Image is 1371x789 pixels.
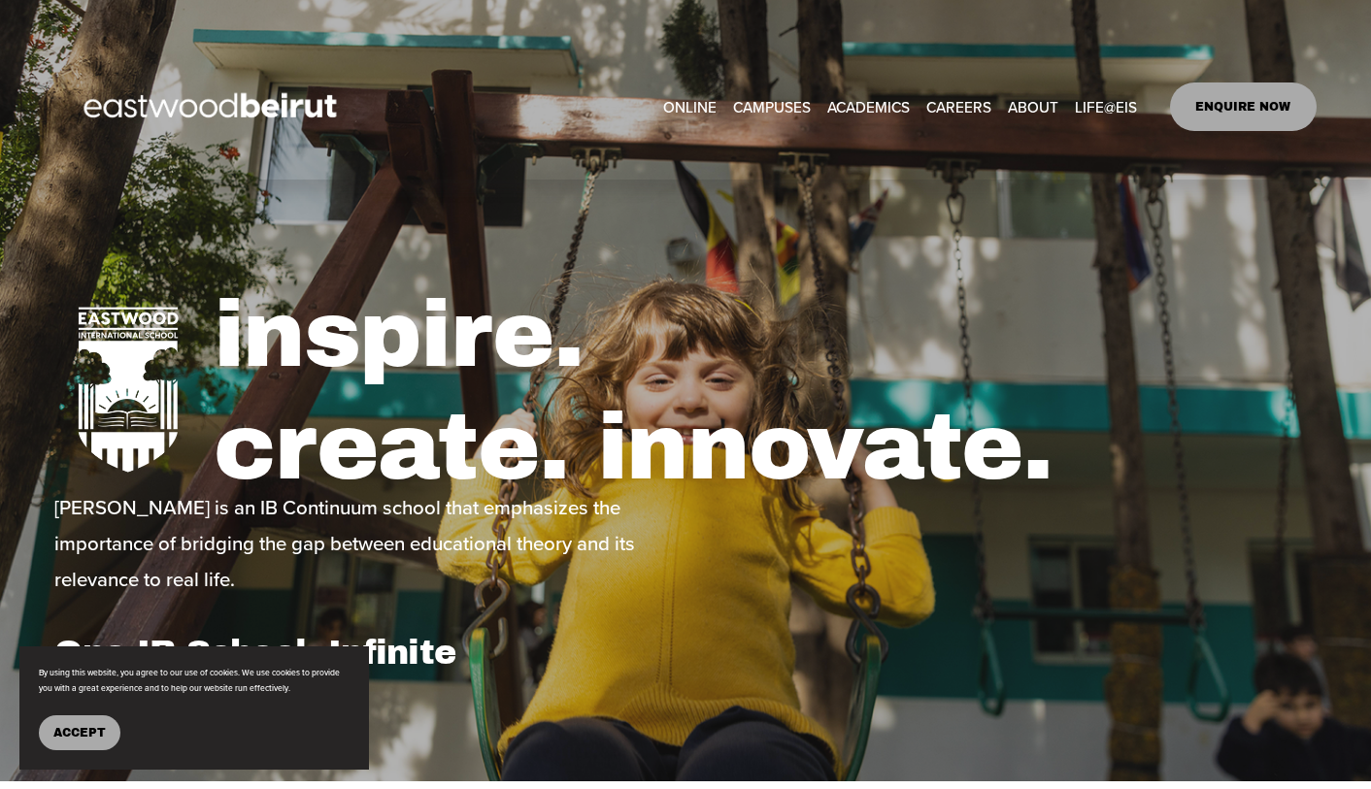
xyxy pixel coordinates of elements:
[827,94,910,121] span: ACADEMICS
[39,666,350,696] p: By using this website, you agree to our use of cookies. We use cookies to provide you with a grea...
[39,715,120,750] button: Accept
[214,279,1316,504] h1: inspire. create. innovate.
[663,92,717,122] a: ONLINE
[926,92,991,122] a: CAREERS
[1008,92,1058,122] a: folder dropdown
[1075,92,1137,122] a: folder dropdown
[1170,82,1317,131] a: ENQUIRE NOW
[1075,94,1137,121] span: LIFE@EIS
[733,94,811,121] span: CAMPUSES
[54,490,680,598] p: [PERSON_NAME] is an IB Continuum school that emphasizes the importance of bridging the gap betwee...
[54,632,680,713] h1: One IB School, Infinite Possibilities
[54,57,371,156] img: EastwoodIS Global Site
[19,646,369,770] section: Cookie banner
[827,92,910,122] a: folder dropdown
[733,92,811,122] a: folder dropdown
[1008,94,1058,121] span: ABOUT
[53,726,106,740] span: Accept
